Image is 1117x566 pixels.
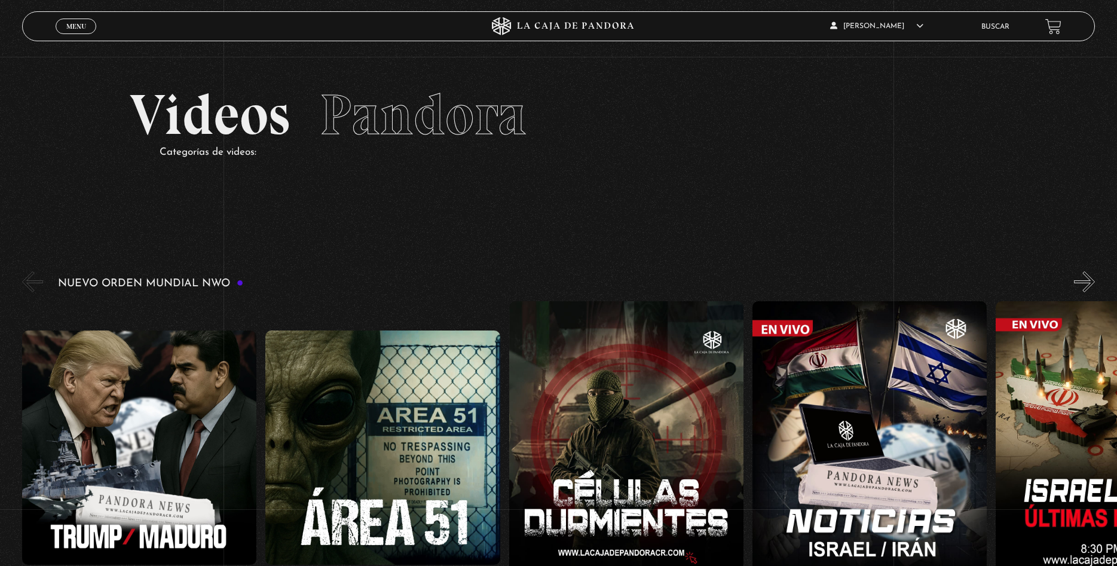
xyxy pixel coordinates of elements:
[62,33,90,41] span: Cerrar
[830,23,923,30] span: [PERSON_NAME]
[1074,271,1095,292] button: Next
[58,278,243,289] h3: Nuevo Orden Mundial NWO
[981,23,1009,30] a: Buscar
[22,271,43,292] button: Previous
[66,23,86,30] span: Menu
[320,81,527,149] span: Pandora
[1045,18,1061,34] a: View your shopping cart
[160,143,987,162] p: Categorías de videos:
[130,87,987,143] h2: Videos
